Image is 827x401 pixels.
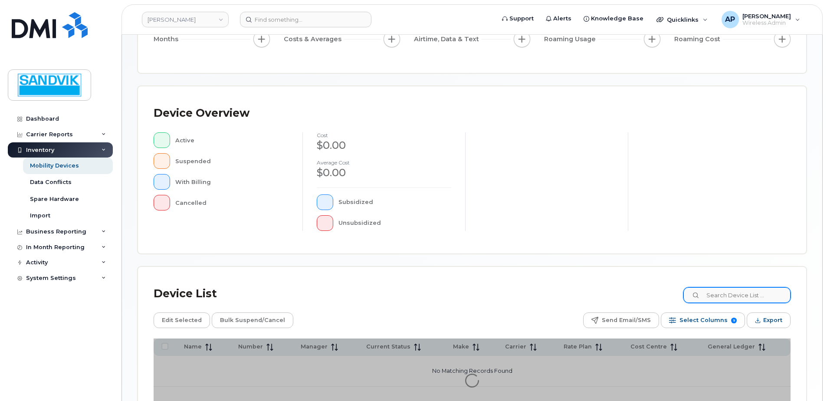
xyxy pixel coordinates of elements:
[154,102,249,125] div: Device Overview
[674,35,723,44] span: Roaming Cost
[317,165,451,180] div: $0.00
[496,10,540,27] a: Support
[154,283,217,305] div: Device List
[175,153,289,169] div: Suspended
[338,215,452,231] div: Unsubsidized
[175,132,289,148] div: Active
[175,195,289,210] div: Cancelled
[154,35,181,44] span: Months
[509,14,534,23] span: Support
[661,312,745,328] button: Select Columns 9
[578,10,650,27] a: Knowledge Base
[683,287,791,303] input: Search Device List ...
[742,20,791,26] span: Wireless Admin
[747,312,791,328] button: Export
[175,174,289,190] div: With Billing
[317,160,451,165] h4: Average cost
[679,314,728,327] span: Select Columns
[731,318,737,323] span: 9
[142,12,229,27] a: Sandvik Tamrock
[154,312,210,328] button: Edit Selected
[284,35,344,44] span: Costs & Averages
[162,314,202,327] span: Edit Selected
[240,12,371,27] input: Find something...
[591,14,643,23] span: Knowledge Base
[650,11,714,28] div: Quicklinks
[553,14,571,23] span: Alerts
[742,13,791,20] span: [PERSON_NAME]
[544,35,598,44] span: Roaming Usage
[725,14,735,25] span: AP
[602,314,651,327] span: Send Email/SMS
[212,312,293,328] button: Bulk Suspend/Cancel
[540,10,578,27] a: Alerts
[220,314,285,327] span: Bulk Suspend/Cancel
[414,35,482,44] span: Airtime, Data & Text
[583,312,659,328] button: Send Email/SMS
[763,314,782,327] span: Export
[715,11,806,28] div: Annette Panzani
[317,132,451,138] h4: cost
[338,194,452,210] div: Subsidized
[667,16,699,23] span: Quicklinks
[317,138,451,153] div: $0.00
